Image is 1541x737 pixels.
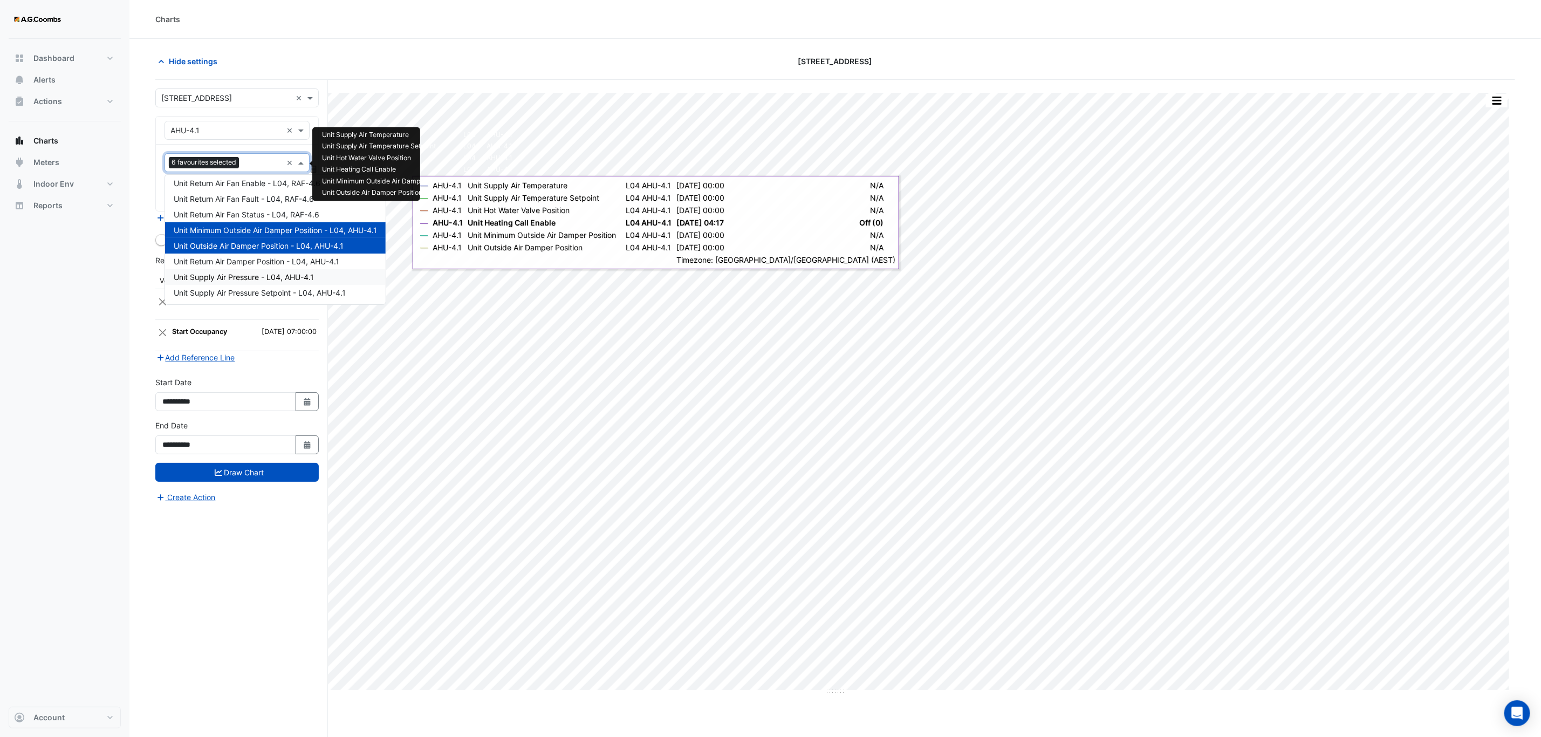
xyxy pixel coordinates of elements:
[174,194,314,203] span: Unit Return Air Fan Fault - L04, RAF-4.6
[9,47,121,69] button: Dashboard
[296,92,305,104] span: Clear
[155,212,221,224] button: Add Equipment
[157,291,168,312] button: Close
[155,255,212,266] label: Reference Lines
[317,141,458,153] td: Unit Supply Air Temperature Setpoint
[9,173,121,195] button: Indoor Env
[174,257,339,266] span: Unit Return Air Damper Position - L04, AHU-4.1
[317,153,458,165] td: Unit Hot Water Valve Position
[172,327,227,336] strong: Start Occupancy
[155,491,216,503] button: Create Action
[303,397,312,406] fa-icon: Select Date
[9,130,121,152] button: Charts
[481,176,518,188] td: AHU-4.1
[481,153,518,165] td: AHU-4.1
[481,164,518,176] td: AHU-4.1
[458,187,481,199] td: L04
[33,135,58,146] span: Charts
[155,270,319,289] th: Vertical
[14,179,25,189] app-icon: Indoor Env
[174,288,346,297] span: Unit Supply Air Pressure Setpoint - L04, AHU-4.1
[14,53,25,64] app-icon: Dashboard
[317,129,458,141] td: Unit Supply Air Temperature
[9,69,121,91] button: Alerts
[165,174,386,305] ng-dropdown-panel: Options list
[33,96,62,107] span: Actions
[244,320,319,351] td: [DATE] 07:00:00
[458,153,481,165] td: L04
[13,9,61,30] img: Company Logo
[317,176,458,188] td: Unit Minimum Outside Air Damper Position
[174,179,320,188] span: Unit Return Air Fan Enable - L04, RAF-4.6
[14,135,25,146] app-icon: Charts
[155,420,188,431] label: End Date
[155,377,191,388] label: Start Date
[33,200,63,211] span: Reports
[458,129,481,141] td: L04
[458,176,481,188] td: L04
[1504,700,1530,726] div: Open Intercom Messenger
[33,712,65,723] span: Account
[458,141,481,153] td: L04
[9,195,121,216] button: Reports
[174,226,377,235] span: Unit Minimum Outside Air Damper Position - L04, AHU-4.1
[481,187,518,199] td: AHU-4.1
[155,52,224,71] button: Hide settings
[33,157,59,168] span: Meters
[458,164,481,176] td: L04
[481,129,518,141] td: AHU-4.1
[1486,94,1508,107] button: More Options
[14,74,25,85] app-icon: Alerts
[33,53,74,64] span: Dashboard
[169,157,239,168] span: 6 favourites selected
[155,463,319,482] button: Draw Chart
[286,157,296,168] span: Clear
[174,241,344,250] span: Unit Outside Air Damper Position - L04, AHU-4.1
[303,440,312,449] fa-icon: Select Date
[155,351,236,364] button: Add Reference Line
[798,56,872,67] span: [STREET_ADDRESS]
[9,707,121,728] button: Account
[14,157,25,168] app-icon: Meters
[157,322,168,343] button: Close
[174,272,314,282] span: Unit Supply Air Pressure - L04, AHU-4.1
[9,91,121,112] button: Actions
[169,56,217,67] span: Hide settings
[155,13,180,25] div: Charts
[14,200,25,211] app-icon: Reports
[317,164,458,176] td: Unit Heating Call Enable
[174,210,319,219] span: Unit Return Air Fan Status - L04, RAF-4.6
[33,74,56,85] span: Alerts
[14,96,25,107] app-icon: Actions
[9,152,121,173] button: Meters
[33,179,74,189] span: Indoor Env
[170,320,244,351] td: Start Occupancy
[286,125,296,136] span: Clear
[481,141,518,153] td: AHU-4.1
[317,187,458,199] td: Unit Outside Air Damper Position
